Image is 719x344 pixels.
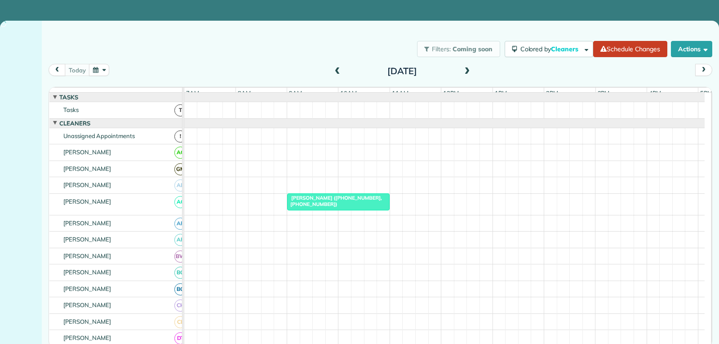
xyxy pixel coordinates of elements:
span: Tasks [62,106,80,113]
span: [PERSON_NAME] [62,252,113,259]
span: [PERSON_NAME] [62,285,113,292]
button: Actions [671,41,712,57]
h2: [DATE] [346,66,458,76]
span: [PERSON_NAME] [62,236,113,243]
span: T [174,104,186,116]
span: 8am [236,89,253,97]
span: AF [174,218,186,230]
span: Cleaners [551,45,580,53]
span: [PERSON_NAME] [62,198,113,205]
span: [PERSON_NAME] [62,318,113,325]
span: CH [174,299,186,312]
span: Cleaners [58,120,92,127]
span: AC [174,196,186,208]
span: Tasks [58,94,80,101]
span: [PERSON_NAME] [62,148,113,156]
span: GM [174,163,186,175]
span: Filters: [432,45,451,53]
span: AC [174,147,186,159]
button: today [65,64,89,76]
span: 2pm [544,89,560,97]
span: 4pm [647,89,663,97]
span: BC [174,267,186,279]
span: [PERSON_NAME] [62,268,113,276]
button: Colored byCleaners [505,41,593,57]
span: Coming soon [453,45,493,53]
span: 1pm [493,89,509,97]
span: CL [174,316,186,328]
span: Colored by [520,45,581,53]
button: prev [49,64,66,76]
span: 11am [390,89,410,97]
span: [PERSON_NAME] [62,301,113,308]
span: [PERSON_NAME] [62,165,113,172]
span: 3pm [596,89,612,97]
span: 10am [338,89,359,97]
span: 5pm [698,89,714,97]
span: 12pm [441,89,461,97]
span: 7am [184,89,201,97]
span: 9am [287,89,304,97]
span: AF [174,234,186,246]
span: BG [174,283,186,295]
span: [PERSON_NAME] [62,181,113,188]
a: Schedule Changes [593,41,667,57]
span: [PERSON_NAME] [62,219,113,227]
span: Unassigned Appointments [62,132,137,139]
span: ! [174,130,186,143]
span: [PERSON_NAME] ([PHONE_NUMBER], [PHONE_NUMBER]) [287,195,382,207]
span: [PERSON_NAME] [62,334,113,341]
button: next [695,64,712,76]
span: AB [174,179,186,192]
span: BW [174,250,186,263]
